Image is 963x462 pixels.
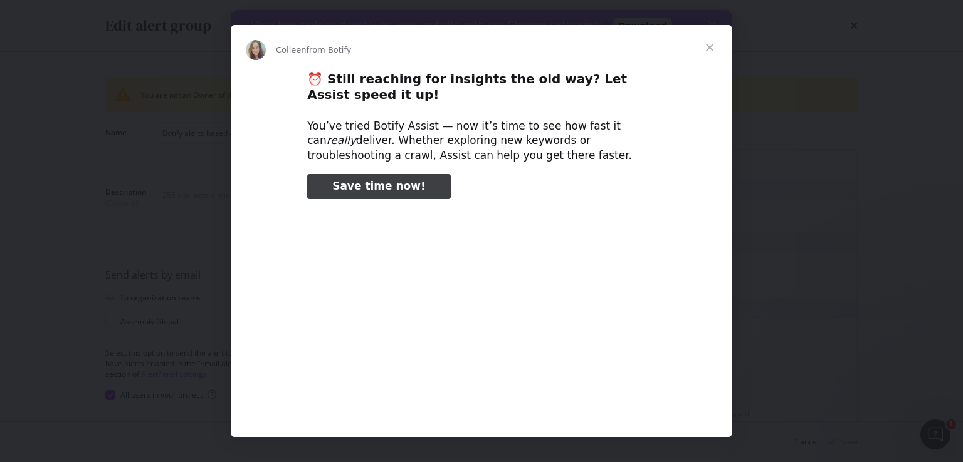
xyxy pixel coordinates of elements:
[307,71,656,110] h2: ⏰ Still reaching for insights the old way? Let Assist speed it up!
[478,11,490,19] div: Close
[307,174,451,199] a: Save time now!
[20,9,372,21] div: View key metrics directly on your website with our Chrome extension!
[307,45,352,54] span: from Botify
[332,180,426,192] span: Save time now!
[276,45,307,54] span: Colleen
[687,25,732,70] span: Close
[327,134,356,146] i: really
[307,119,656,163] div: You’ve tried Botify Assist — now it’s time to see how fast it can deliver. Whether exploring new ...
[246,40,266,60] img: Profile image for Colleen
[382,8,441,23] a: Download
